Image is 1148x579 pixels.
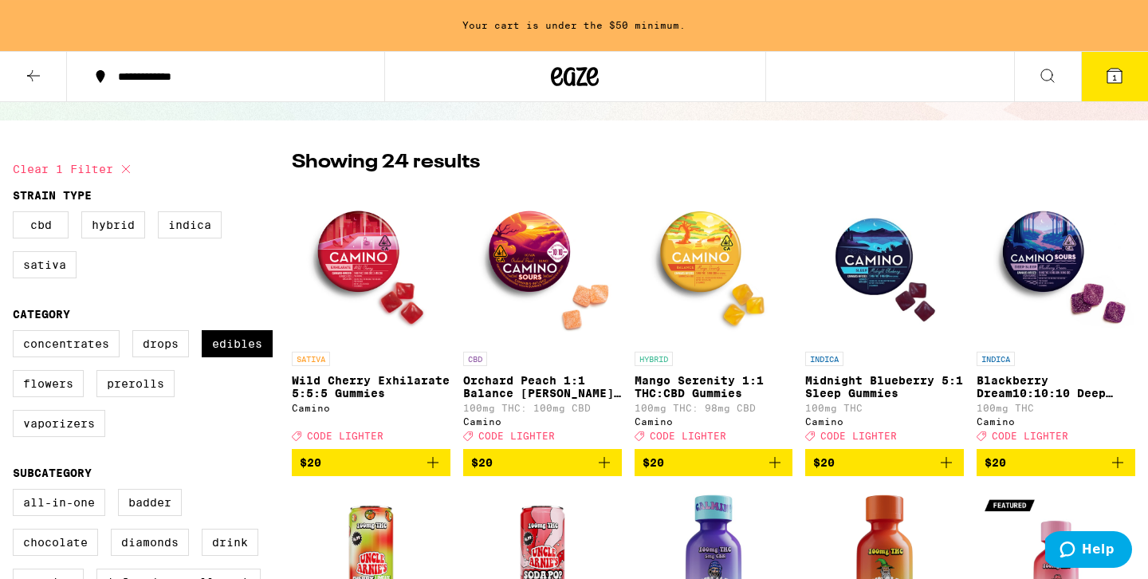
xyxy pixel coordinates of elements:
p: HYBRID [635,352,673,366]
p: INDICA [805,352,843,366]
button: Add to bag [635,449,793,476]
img: Camino - Wild Cherry Exhilarate 5:5:5 Gummies [292,184,450,344]
p: 100mg THC [805,403,964,413]
label: Sativa [13,251,77,278]
span: $20 [813,456,835,469]
span: CODE LIGHTER [478,431,555,441]
span: CODE LIGHTER [307,431,383,441]
p: 100mg THC: 100mg CBD [463,403,622,413]
p: 100mg THC: 98mg CBD [635,403,793,413]
a: Open page for Mango Serenity 1:1 THC:CBD Gummies from Camino [635,184,793,449]
a: Open page for Orchard Peach 1:1 Balance Sours Gummies from Camino [463,184,622,449]
label: Chocolate [13,529,98,556]
label: Drops [132,330,189,357]
button: 1 [1081,52,1148,101]
p: Orchard Peach 1:1 Balance [PERSON_NAME] Gummies [463,374,622,400]
span: $20 [985,456,1006,469]
div: Camino [463,416,622,427]
button: Add to bag [805,449,964,476]
p: Wild Cherry Exhilarate 5:5:5 Gummies [292,374,450,400]
legend: Strain Type [13,189,92,202]
label: Indica [158,211,222,238]
p: SATIVA [292,352,330,366]
label: Hybrid [81,211,145,238]
label: Drink [202,529,258,556]
label: Prerolls [96,370,175,397]
div: Camino [635,416,793,427]
img: Camino - Blackberry Dream10:10:10 Deep Sleep Gummies [977,184,1135,344]
p: Blackberry Dream10:10:10 Deep Sleep Gummies [977,374,1135,400]
iframe: Opens a widget where you can find more information [1045,531,1132,571]
span: 1 [1112,73,1117,82]
a: Open page for Wild Cherry Exhilarate 5:5:5 Gummies from Camino [292,184,450,449]
img: Camino - Midnight Blueberry 5:1 Sleep Gummies [805,184,964,344]
legend: Category [13,308,70,321]
span: CODE LIGHTER [820,431,897,441]
img: Camino - Mango Serenity 1:1 THC:CBD Gummies [635,184,793,344]
label: Vaporizers [13,410,105,437]
label: Edibles [202,330,273,357]
p: Midnight Blueberry 5:1 Sleep Gummies [805,374,964,400]
label: Diamonds [111,529,189,556]
label: All-In-One [13,489,105,516]
button: Clear 1 filter [13,149,136,189]
div: Camino [805,416,964,427]
p: CBD [463,352,487,366]
span: $20 [300,456,321,469]
label: Flowers [13,370,84,397]
p: Showing 24 results [292,149,480,176]
span: $20 [471,456,493,469]
button: Add to bag [463,449,622,476]
button: Add to bag [977,449,1135,476]
span: CODE LIGHTER [992,431,1068,441]
p: 100mg THC [977,403,1135,413]
img: Camino - Orchard Peach 1:1 Balance Sours Gummies [463,184,622,344]
div: Camino [977,416,1135,427]
label: CBD [13,211,69,238]
button: Add to bag [292,449,450,476]
p: INDICA [977,352,1015,366]
p: Mango Serenity 1:1 THC:CBD Gummies [635,374,793,400]
legend: Subcategory [13,467,92,479]
span: CODE LIGHTER [650,431,726,441]
label: Badder [118,489,182,516]
label: Concentrates [13,330,120,357]
div: Camino [292,403,450,413]
a: Open page for Midnight Blueberry 5:1 Sleep Gummies from Camino [805,184,964,449]
a: Open page for Blackberry Dream10:10:10 Deep Sleep Gummies from Camino [977,184,1135,449]
span: $20 [643,456,664,469]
